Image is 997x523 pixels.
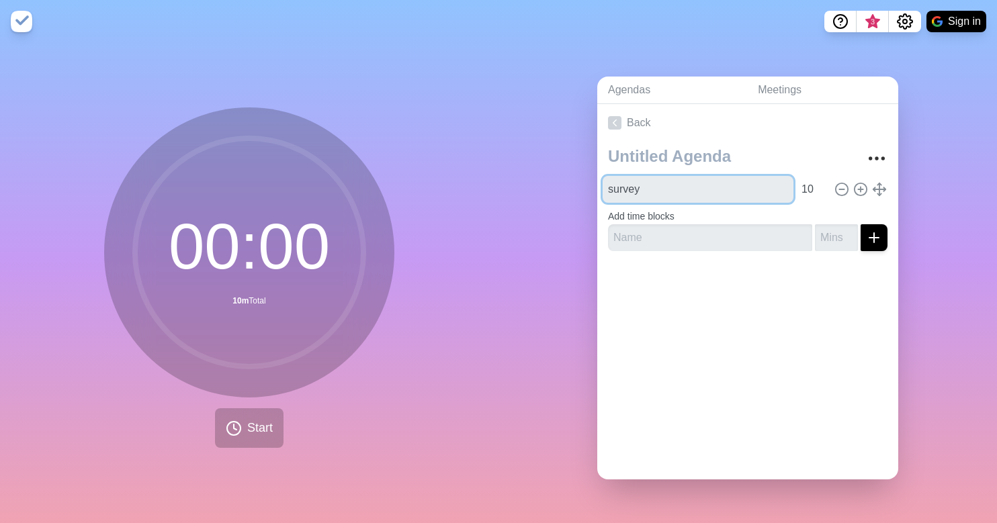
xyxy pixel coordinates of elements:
[815,224,858,251] input: Mins
[597,77,747,104] a: Agendas
[215,408,284,448] button: Start
[597,104,898,142] a: Back
[867,17,878,28] span: 3
[932,16,943,27] img: google logo
[796,176,828,203] input: Mins
[11,11,32,32] img: timeblocks logo
[857,11,889,32] button: What’s new
[608,224,812,251] input: Name
[603,176,793,203] input: Name
[608,211,675,222] label: Add time blocks
[863,145,890,172] button: More
[824,11,857,32] button: Help
[926,11,986,32] button: Sign in
[247,419,273,437] span: Start
[889,11,921,32] button: Settings
[747,77,898,104] a: Meetings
